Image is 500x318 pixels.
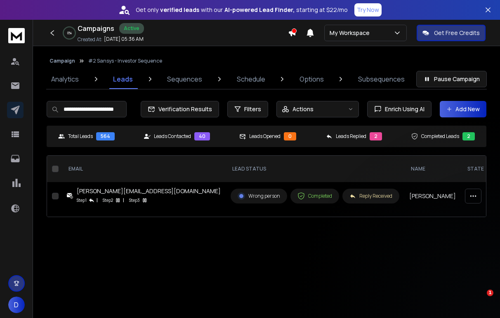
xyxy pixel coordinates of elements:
[404,182,461,210] td: [PERSON_NAME]
[404,156,461,182] th: NAME
[434,29,480,37] p: Get Free Credits
[370,132,382,140] div: 2
[249,133,281,140] p: Leads Opened
[78,23,114,33] h1: Campaigns
[238,192,280,200] div: Wrong person
[237,74,265,84] p: Schedule
[194,132,210,140] div: 40
[141,101,219,117] button: Verification Results
[50,58,75,64] button: Campaign
[470,290,490,309] iframe: Intercom live chat
[297,192,332,200] div: Completed
[487,290,493,296] span: 1
[104,36,144,42] p: [DATE] 05:36 AM
[354,3,382,16] button: Try Now
[8,28,25,43] img: logo
[232,69,270,89] a: Schedule
[8,297,25,313] button: D
[123,196,124,204] p: |
[97,196,98,204] p: |
[295,69,329,89] a: Options
[96,132,115,140] div: 564
[68,133,93,140] p: Total Leads
[353,69,410,89] a: Subsequences
[417,25,486,41] button: Get Free Credits
[88,58,162,64] p: #2 Sansys - Investor Sequence
[292,105,314,113] p: Actions
[113,74,133,84] p: Leads
[136,6,348,14] p: Get only with our starting at $22/mo
[155,105,212,113] span: Verification Results
[67,30,72,35] p: 0 %
[226,156,404,182] th: LEAD STATUS
[154,133,191,140] p: Leads Contacted
[357,6,379,14] p: Try Now
[167,74,202,84] p: Sequences
[160,6,199,14] strong: verified leads
[162,69,207,89] a: Sequences
[77,187,221,195] div: [PERSON_NAME][EMAIL_ADDRESS][DOMAIN_NAME]
[421,133,459,140] p: Completed Leads
[129,196,140,204] p: Step 3
[103,196,113,204] p: Step 2
[416,71,487,87] button: Pause Campaign
[358,74,405,84] p: Subsequences
[440,101,486,117] button: Add New
[300,74,324,84] p: Options
[336,133,366,140] p: Leads Replied
[224,6,295,14] strong: AI-powered Lead Finder,
[382,105,425,113] span: Enrich Using AI
[284,132,296,140] div: 0
[119,23,144,34] div: Active
[108,69,138,89] a: Leads
[46,69,84,89] a: Analytics
[244,105,261,113] span: Filters
[77,196,87,204] p: Step 1
[62,156,226,182] th: EMAIL
[349,193,392,199] div: Reply Received
[227,101,268,117] button: Filters
[462,132,475,140] div: 2
[367,101,432,117] button: Enrich Using AI
[330,29,373,37] p: My Workspace
[51,74,79,84] p: Analytics
[78,36,102,43] p: Created At:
